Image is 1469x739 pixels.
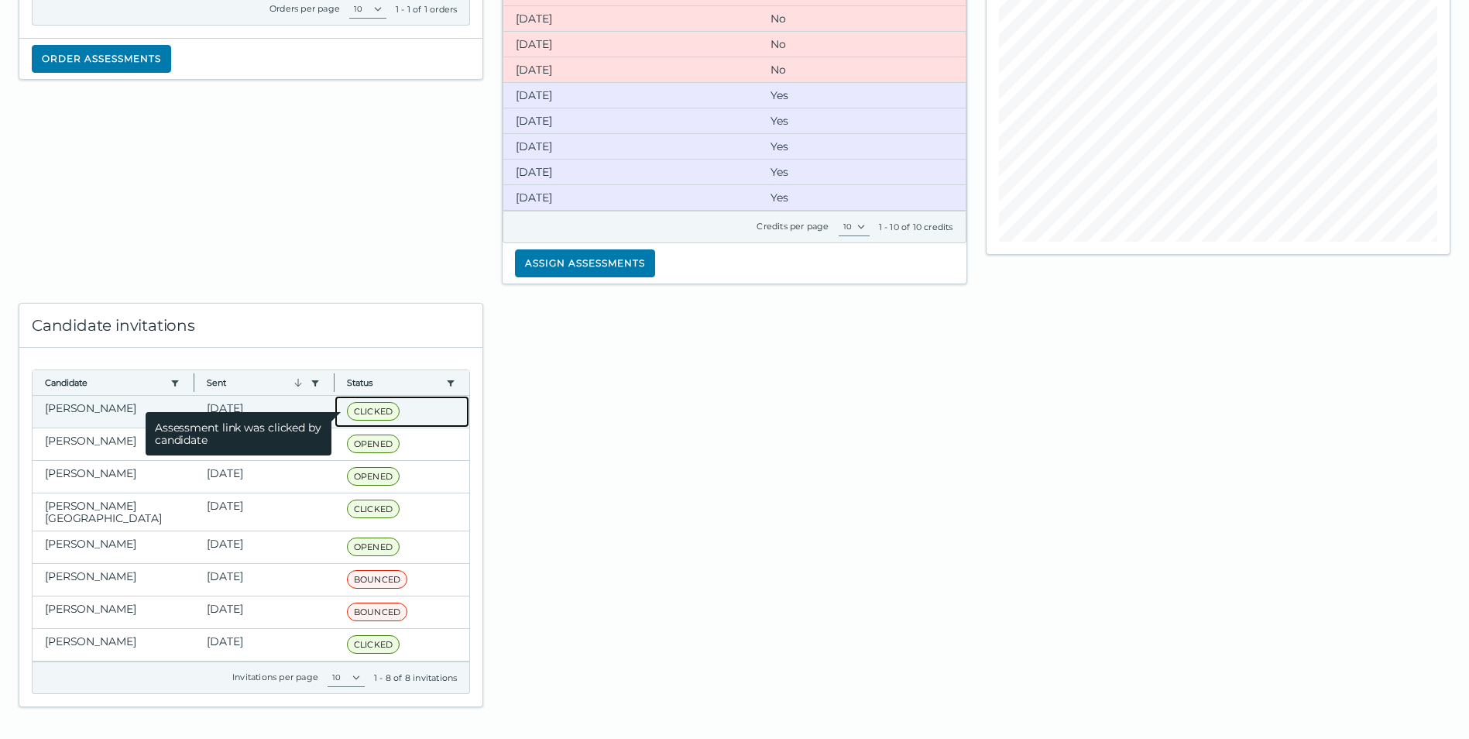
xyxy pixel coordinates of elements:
[758,32,966,57] clr-dg-cell: No
[503,108,758,133] clr-dg-cell: [DATE]
[329,366,339,399] button: Column resize handle
[33,493,194,531] clr-dg-cell: [PERSON_NAME][GEOGRAPHIC_DATA]
[33,461,194,493] clr-dg-cell: [PERSON_NAME]
[194,564,334,596] clr-dg-cell: [DATE]
[194,493,334,531] clr-dg-cell: [DATE]
[347,376,440,389] button: Status
[33,596,194,628] clr-dg-cell: [PERSON_NAME]
[757,221,829,232] label: Credits per page
[758,134,966,159] clr-dg-cell: Yes
[194,596,334,628] clr-dg-cell: [DATE]
[347,435,400,453] span: OPENED
[347,402,400,421] span: CLICKED
[515,249,655,277] button: Assign assessments
[374,672,457,684] div: 1 - 8 of 8 invitations
[758,6,966,31] clr-dg-cell: No
[33,428,194,460] clr-dg-cell: [PERSON_NAME]
[33,629,194,661] clr-dg-cell: [PERSON_NAME]
[503,160,758,184] clr-dg-cell: [DATE]
[503,185,758,210] clr-dg-cell: [DATE]
[758,57,966,82] clr-dg-cell: No
[347,538,400,556] span: OPENED
[33,564,194,596] clr-dg-cell: [PERSON_NAME]
[207,376,304,389] button: Sent
[396,3,457,15] div: 1 - 1 of 1 orders
[503,134,758,159] clr-dg-cell: [DATE]
[269,3,340,14] label: Orders per page
[503,32,758,57] clr-dg-cell: [DATE]
[32,45,171,73] button: Order assessments
[758,160,966,184] clr-dg-cell: Yes
[33,531,194,563] clr-dg-cell: [PERSON_NAME]
[347,570,407,589] span: BOUNCED
[758,83,966,108] clr-dg-cell: Yes
[758,108,966,133] clr-dg-cell: Yes
[232,672,318,682] label: Invitations per page
[347,635,400,654] span: CLICKED
[45,376,164,389] button: Candidate
[194,629,334,661] clr-dg-cell: [DATE]
[503,6,758,31] clr-dg-cell: [DATE]
[194,531,334,563] clr-dg-cell: [DATE]
[347,467,400,486] span: OPENED
[503,83,758,108] clr-dg-cell: [DATE]
[146,412,331,455] span: Assessment link was clicked by candidate
[347,603,407,621] span: BOUNCED
[879,221,953,233] div: 1 - 10 of 10 credits
[19,304,482,348] div: Candidate invitations
[347,500,400,518] span: CLICKED
[758,185,966,210] clr-dg-cell: Yes
[503,57,758,82] clr-dg-cell: [DATE]
[189,366,199,399] button: Column resize handle
[33,396,194,428] clr-dg-cell: [PERSON_NAME]
[194,461,334,493] clr-dg-cell: [DATE]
